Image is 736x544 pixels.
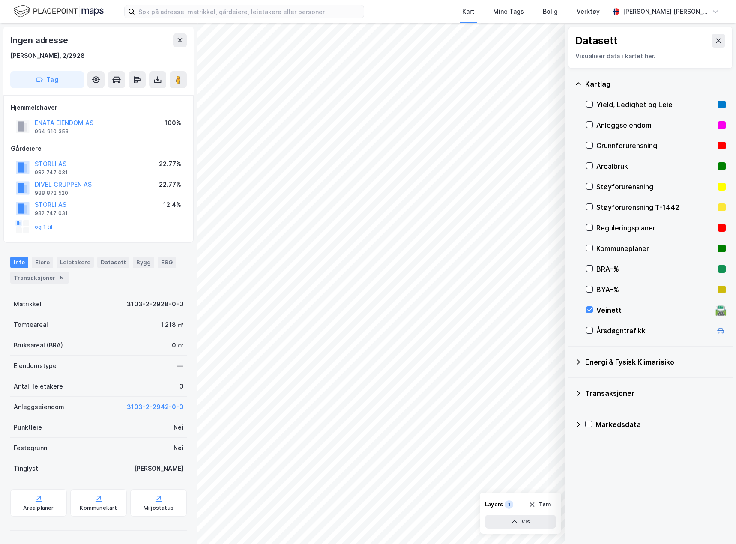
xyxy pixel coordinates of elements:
div: 12.4% [163,200,181,210]
div: Veinett [596,305,712,315]
div: BRA–% [596,264,715,274]
div: Arealbruk [596,161,715,171]
div: 5 [57,273,66,282]
div: Visualiser data i kartet her. [575,51,725,61]
div: Energi & Fysisk Klimarisiko [585,357,726,367]
div: — [177,361,183,371]
div: Eiere [32,257,53,268]
div: Bygg [133,257,154,268]
div: 22.77% [159,179,181,190]
div: Transaksjoner [585,388,726,398]
div: Bolig [543,6,558,17]
div: Mine Tags [493,6,524,17]
div: Festegrunn [14,443,47,453]
div: Anleggseiendom [14,402,64,412]
div: 1 [505,500,513,509]
div: 🛣️ [715,305,727,316]
div: Markedsdata [595,419,726,430]
button: Tøm [523,498,556,511]
div: Kontrollprogram for chat [693,503,736,544]
div: Matrikkel [14,299,42,309]
div: [PERSON_NAME] [PERSON_NAME] [623,6,709,17]
div: Yield, Ledighet og Leie [596,99,715,110]
div: Eiendomstype [14,361,57,371]
div: Kommuneplaner [596,243,715,254]
input: Søk på adresse, matrikkel, gårdeiere, leietakere eller personer [135,5,364,18]
div: Antall leietakere [14,381,63,392]
div: Støyforurensning [596,182,715,192]
button: Vis [485,515,556,529]
div: Layers [485,501,503,508]
div: Miljøstatus [144,505,174,511]
div: Info [10,257,28,268]
div: 994 910 353 [35,128,69,135]
div: Ingen adresse [10,33,69,47]
img: logo.f888ab2527a4732fd821a326f86c7f29.svg [14,4,104,19]
div: Punktleie [14,422,42,433]
div: Datasett [97,257,129,268]
div: 1 218 ㎡ [161,320,183,330]
div: 3103-2-2928-0-0 [127,299,183,309]
div: Transaksjoner [10,272,69,284]
div: Leietakere [57,257,94,268]
div: 0 ㎡ [172,340,183,350]
div: 982 747 031 [35,169,68,176]
div: [PERSON_NAME] [134,463,183,474]
div: Hjemmelshaver [11,102,186,113]
div: 100% [165,118,181,128]
div: ESG [158,257,176,268]
div: Kartlag [585,79,726,89]
div: Bruksareal (BRA) [14,340,63,350]
iframe: Chat Widget [693,503,736,544]
div: Grunnforurensning [596,140,715,151]
div: 22.77% [159,159,181,169]
button: Tag [10,71,84,88]
div: 982 747 031 [35,210,68,217]
div: Tomteareal [14,320,48,330]
div: Anleggseiendom [596,120,715,130]
div: Kommunekart [80,505,117,511]
div: Støyforurensning T-1442 [596,202,715,212]
div: Datasett [575,34,618,48]
div: Kart [462,6,474,17]
div: Reguleringsplaner [596,223,715,233]
button: 3103-2-2942-0-0 [127,402,183,412]
div: Verktøy [577,6,600,17]
div: Gårdeiere [11,143,186,154]
div: [PERSON_NAME], 2/2928 [10,51,85,61]
div: Arealplaner [23,505,54,511]
div: 988 872 520 [35,190,68,197]
div: Tinglyst [14,463,38,474]
div: BYA–% [596,284,715,295]
div: 0 [179,381,183,392]
div: Nei [174,443,183,453]
div: Årsdøgntrafikk [596,326,712,336]
div: Nei [174,422,183,433]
